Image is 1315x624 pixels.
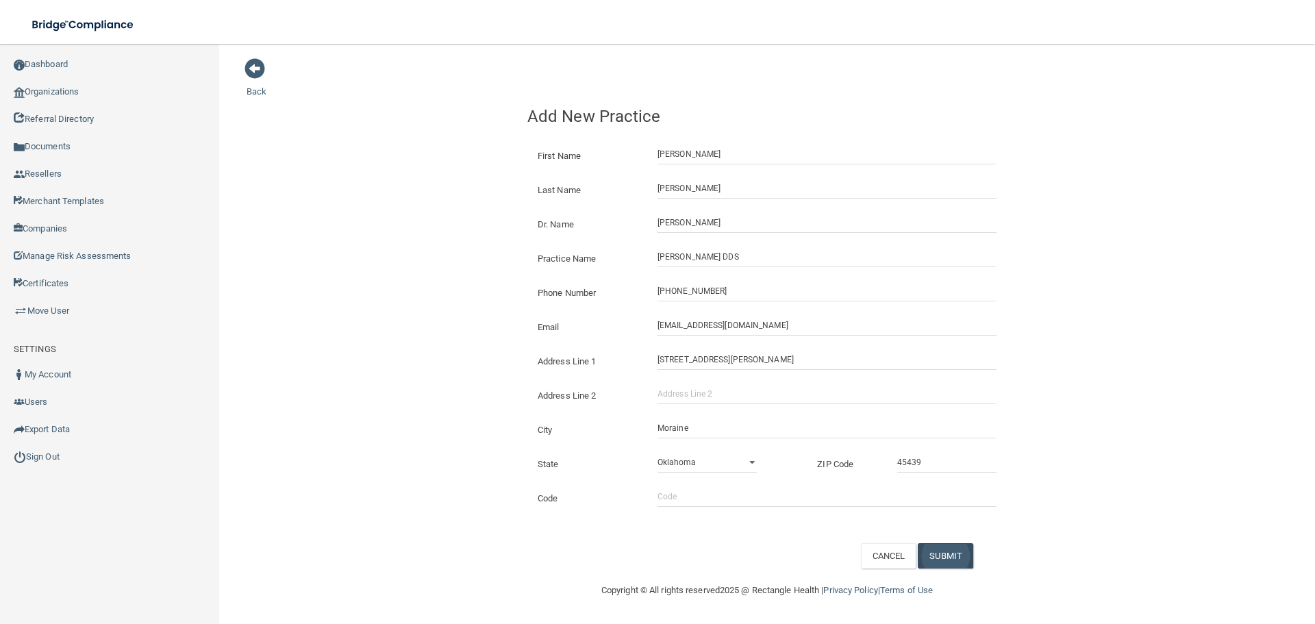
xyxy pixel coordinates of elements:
[14,169,25,180] img: ic_reseller.de258add.png
[21,11,147,39] img: bridge_compliance_login_screen.278c3ca4.svg
[527,422,647,438] label: City
[14,60,25,71] img: ic_dashboard_dark.d01f4a41.png
[527,490,647,507] label: Code
[861,543,916,569] button: CANCEL
[527,216,647,233] label: Dr. Name
[657,418,997,438] input: City
[657,212,997,233] input: Doctor Name
[527,182,647,199] label: Last Name
[918,543,973,569] button: SUBMIT
[527,353,647,370] label: Address Line 1
[527,456,647,473] label: State
[14,142,25,153] img: icon-documents.8dae5593.png
[517,569,1017,612] div: Copyright © All rights reserved 2025 @ Rectangle Health | |
[897,452,997,473] input: _____
[880,585,933,595] a: Terms of Use
[657,247,997,267] input: Practice Name
[657,384,997,404] input: Address Line 2
[527,251,647,267] label: Practice Name
[657,315,997,336] input: Email
[657,486,997,507] input: Code
[14,424,25,435] img: icon-export.b9366987.png
[657,281,997,301] input: (___) ___-____
[527,388,647,404] label: Address Line 2
[14,304,27,318] img: briefcase.64adab9b.png
[527,285,647,301] label: Phone Number
[823,585,877,595] a: Privacy Policy
[14,87,25,98] img: organization-icon.f8decf85.png
[247,70,266,97] a: Back
[657,349,997,370] input: Address Line 1
[14,451,26,463] img: ic_power_dark.7ecde6b1.png
[527,108,1007,125] h4: Add New Practice
[657,178,997,199] input: Last Name
[527,319,647,336] label: Email
[14,397,25,408] img: icon-users.e205127d.png
[807,456,887,473] label: ZIP Code
[527,148,647,164] label: First Name
[14,341,56,358] label: SETTINGS
[14,369,25,380] img: ic_user_dark.df1a06c3.png
[657,144,997,164] input: First Name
